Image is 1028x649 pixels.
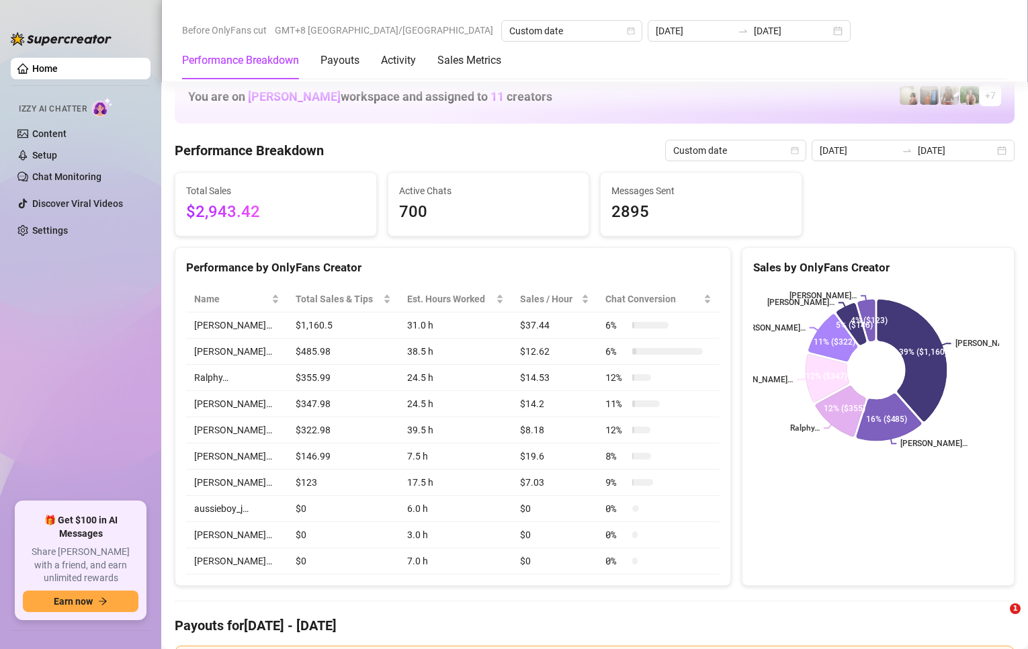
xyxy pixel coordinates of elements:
span: Izzy AI Chatter [19,103,87,116]
span: Custom date [673,140,798,161]
td: $0 [288,496,400,522]
div: Sales Metrics [437,52,501,69]
span: 9 % [605,475,627,490]
div: Payouts [320,52,359,69]
td: $485.98 [288,339,400,365]
span: 11 % [605,396,627,411]
span: 6 % [605,344,627,359]
span: Total Sales & Tips [296,292,381,306]
td: 7.5 h [399,443,512,470]
span: to [902,145,912,156]
input: Start date [820,143,896,158]
span: 🎁 Get $100 in AI Messages [23,514,138,540]
span: calendar [627,27,635,35]
input: End date [918,143,994,158]
td: $0 [512,548,597,574]
span: 0 % [605,501,627,516]
span: 11 [490,89,504,103]
th: Total Sales & Tips [288,286,400,312]
span: 700 [399,200,579,225]
td: $14.53 [512,365,597,391]
td: [PERSON_NAME]… [186,470,288,496]
span: 0 % [605,554,627,568]
span: $2,943.42 [186,200,366,225]
span: swap-right [738,26,748,36]
td: $0 [288,548,400,574]
text: [PERSON_NAME]… [789,291,857,300]
td: $146.99 [288,443,400,470]
td: $123 [288,470,400,496]
td: $322.98 [288,417,400,443]
a: Home [32,63,58,74]
text: Ralphy… [790,424,820,433]
text: [PERSON_NAME]… [900,439,968,449]
td: $37.44 [512,312,597,339]
span: Chat Conversion [605,292,701,306]
td: $7.03 [512,470,597,496]
span: Share [PERSON_NAME] with a friend, and earn unlimited rewards [23,546,138,585]
span: Name [194,292,269,306]
text: [PERSON_NAME]… [738,323,806,333]
h1: You are on workspace and assigned to creators [188,89,552,104]
td: 38.5 h [399,339,512,365]
h4: Payouts for [DATE] - [DATE] [175,616,1015,635]
td: $355.99 [288,365,400,391]
div: Est. Hours Worked [407,292,493,306]
td: [PERSON_NAME]… [186,548,288,574]
span: 6 % [605,318,627,333]
div: Performance Breakdown [182,52,299,69]
span: calendar [791,146,799,155]
span: GMT+8 [GEOGRAPHIC_DATA]/[GEOGRAPHIC_DATA] [275,20,493,40]
a: Chat Monitoring [32,171,101,182]
span: Earn now [54,596,93,607]
h4: Performance Breakdown [175,141,324,160]
td: [PERSON_NAME]… [186,443,288,470]
td: 31.0 h [399,312,512,339]
span: Before OnlyFans cut [182,20,267,40]
td: aussieboy_j… [186,496,288,522]
span: 2895 [611,200,791,225]
td: $0 [512,496,597,522]
a: Settings [32,225,68,236]
span: + 7 [985,88,996,103]
span: 1 [1010,603,1021,614]
img: Wayne [920,86,939,105]
td: [PERSON_NAME]… [186,312,288,339]
span: Sales / Hour [520,292,579,306]
span: Messages Sent [611,183,791,198]
div: Sales by OnlyFans Creator [753,259,1003,277]
span: to [738,26,748,36]
td: $14.2 [512,391,597,417]
th: Name [186,286,288,312]
text: [PERSON_NAME]… [726,375,793,384]
button: Earn nowarrow-right [23,591,138,612]
span: Custom date [509,21,634,41]
td: $12.62 [512,339,597,365]
td: $8.18 [512,417,597,443]
div: Performance by OnlyFans Creator [186,259,720,277]
span: swap-right [902,145,912,156]
td: 39.5 h [399,417,512,443]
td: 7.0 h [399,548,512,574]
td: $0 [288,522,400,548]
img: Nathaniel [960,86,979,105]
a: Setup [32,150,57,161]
th: Sales / Hour [512,286,597,312]
td: [PERSON_NAME]… [186,339,288,365]
td: 6.0 h [399,496,512,522]
iframe: Intercom live chat [982,603,1015,636]
a: Discover Viral Videos [32,198,123,209]
span: 12 % [605,370,627,385]
img: logo-BBDzfeDw.svg [11,32,112,46]
td: $19.6 [512,443,597,470]
span: [PERSON_NAME] [248,89,341,103]
td: [PERSON_NAME]… [186,391,288,417]
td: Ralphy… [186,365,288,391]
text: [PERSON_NAME]… [767,298,834,308]
td: [PERSON_NAME]… [186,417,288,443]
input: Start date [656,24,732,38]
text: [PERSON_NAME]… [955,339,1023,348]
td: $0 [512,522,597,548]
span: Total Sales [186,183,366,198]
span: 0 % [605,527,627,542]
